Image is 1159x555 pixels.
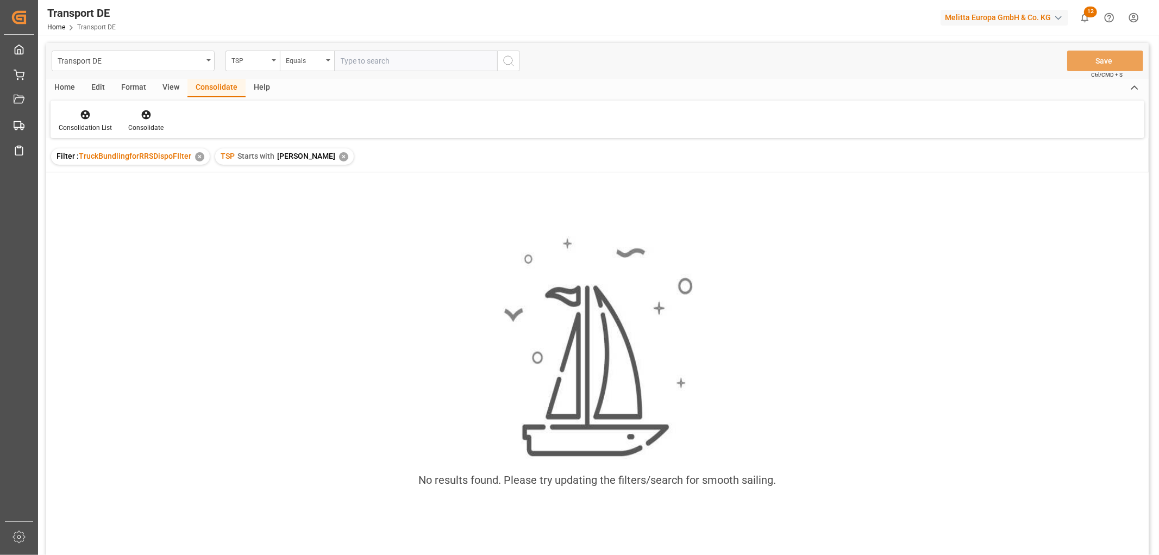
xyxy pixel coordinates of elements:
button: show 12 new notifications [1073,5,1097,30]
div: Equals [286,53,323,66]
div: Help [246,79,278,97]
span: 12 [1084,7,1097,17]
div: Consolidate [187,79,246,97]
button: search button [497,51,520,71]
input: Type to search [334,51,497,71]
button: Save [1067,51,1143,71]
div: No results found. Please try updating the filters/search for smooth sailing. [419,472,776,488]
a: Home [47,23,65,31]
span: TSP [221,152,235,160]
button: Melitta Europa GmbH & Co. KG [941,7,1073,28]
img: smooth_sailing.jpeg [503,236,693,458]
button: open menu [52,51,215,71]
button: Help Center [1097,5,1122,30]
div: ✕ [195,152,204,161]
div: Consolidation List [59,123,112,133]
span: Ctrl/CMD + S [1091,71,1123,79]
div: Transport DE [47,5,116,21]
div: Format [113,79,154,97]
span: Starts with [237,152,274,160]
span: Filter : [57,152,79,160]
div: Edit [83,79,113,97]
button: open menu [225,51,280,71]
div: TSP [231,53,268,66]
span: [PERSON_NAME] [277,152,335,160]
div: ✕ [339,152,348,161]
button: open menu [280,51,334,71]
div: Transport DE [58,53,203,67]
span: TruckBundlingforRRSDispoFIlter [79,152,191,160]
div: View [154,79,187,97]
div: Home [46,79,83,97]
div: Consolidate [128,123,164,133]
div: Melitta Europa GmbH & Co. KG [941,10,1068,26]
